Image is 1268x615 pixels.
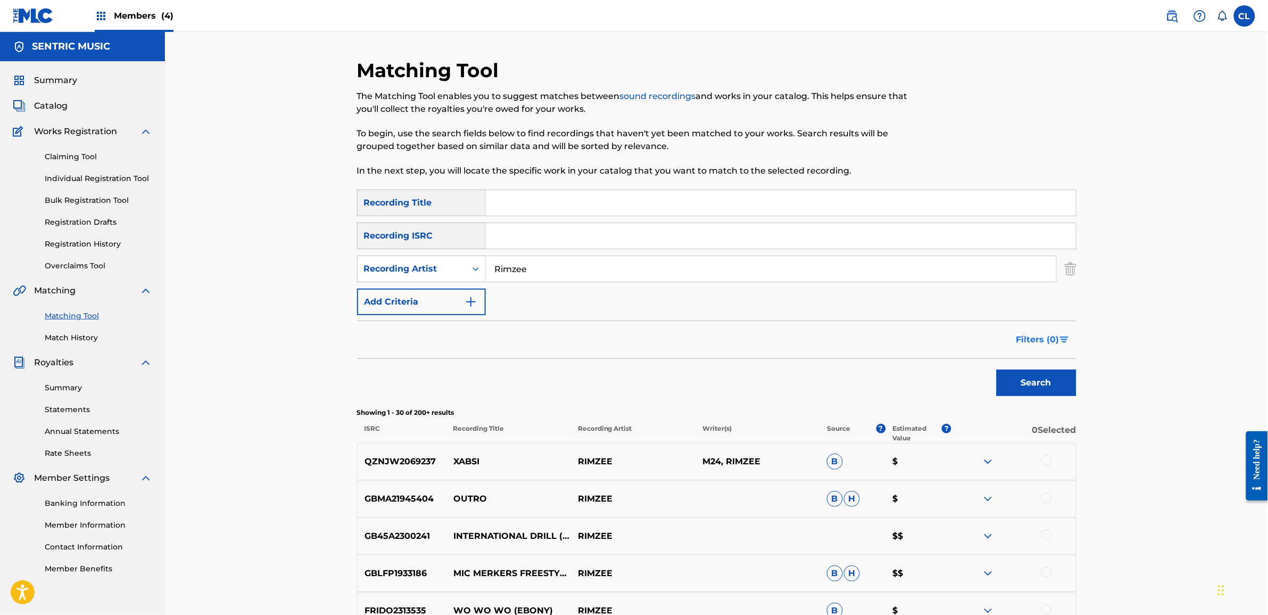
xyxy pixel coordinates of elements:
[45,239,152,250] a: Registration History
[358,567,447,580] p: GBLFP1933186
[571,424,695,443] p: Recording Artist
[982,567,994,580] img: expand
[357,190,1076,401] form: Search Form
[161,11,173,21] span: (4)
[1166,10,1179,22] img: search
[45,520,152,531] a: Member Information
[114,10,173,22] span: Members
[357,127,911,153] p: To begin, use the search fields below to find recordings that haven't yet been matched to your wo...
[982,493,994,505] img: expand
[885,455,951,468] p: $
[45,151,152,162] a: Claiming Tool
[942,424,951,433] span: ?
[1234,5,1255,27] div: User Menu
[13,284,26,297] img: Matching
[139,356,152,369] img: expand
[885,567,951,580] p: $$
[358,530,447,543] p: GB45A2300241
[695,455,820,468] p: M24, RIMZEE
[876,424,886,433] span: ?
[34,74,77,87] span: Summary
[45,260,152,272] a: Overclaims Tool
[45,195,152,206] a: Bulk Registration Tool
[446,567,571,580] p: MIC MERKERS FREESTYLE (MIXTAPE MADNESS)
[357,289,486,315] button: Add Criteria
[45,332,152,343] a: Match History
[13,74,26,87] img: Summary
[45,448,152,459] a: Rate Sheets
[34,284,76,297] span: Matching
[446,493,571,505] p: OUTRO
[32,40,110,53] h5: SENTRIC MUSIC
[571,567,695,580] p: RIMZEE
[139,472,152,485] img: expand
[1217,11,1228,21] div: Notifications
[827,424,850,443] p: Source
[1189,5,1211,27] div: Help
[1218,575,1224,606] div: Drag
[571,530,695,543] p: RIMZEE
[893,424,942,443] p: Estimated Value
[45,498,152,509] a: Banking Information
[357,424,446,443] p: ISRC
[13,100,68,112] a: CatalogCatalog
[1194,10,1206,22] img: help
[1016,333,1059,346] span: Filters ( 0 )
[571,493,695,505] p: RIMZEE
[1215,564,1268,615] iframe: Chat Widget
[357,165,911,177] p: In the next step, you will locate the specific work in your catalog that you want to match to the...
[45,217,152,228] a: Registration Drafts
[885,493,951,505] p: $
[982,455,994,468] img: expand
[34,125,117,138] span: Works Registration
[13,40,26,53] img: Accounts
[45,404,152,415] a: Statements
[45,563,152,575] a: Member Benefits
[45,542,152,553] a: Contact Information
[13,356,26,369] img: Royalties
[34,100,68,112] span: Catalog
[45,426,152,437] a: Annual Statements
[571,455,695,468] p: RIMZEE
[827,454,843,470] span: B
[1162,5,1183,27] a: Public Search
[827,565,843,581] span: B
[13,100,26,112] img: Catalog
[13,74,77,87] a: SummarySummary
[1065,256,1076,282] img: Delete Criterion
[45,310,152,322] a: Matching Tool
[446,455,571,468] p: XABSI
[45,382,152,393] a: Summary
[13,125,27,138] img: Works Registration
[446,530,571,543] p: INTERNATIONAL DRILL (BONUS TRACK)
[885,530,951,543] p: $$
[844,491,860,507] span: H
[357,59,504,83] h2: Matching Tool
[45,173,152,184] a: Individual Registration Tool
[827,491,843,507] span: B
[357,90,911,116] p: The Matching Tool enables you to suggest matches between and works in your catalog. This helps en...
[620,91,696,101] a: sound recordings
[951,424,1076,443] p: 0 Selected
[358,455,447,468] p: QZNJW2069237
[1010,326,1076,353] button: Filters (0)
[358,493,447,505] p: GBMA21945404
[982,530,994,543] img: expand
[34,472,110,485] span: Member Settings
[139,125,152,138] img: expand
[13,8,54,23] img: MLC Logo
[139,284,152,297] img: expand
[13,472,26,485] img: Member Settings
[844,565,860,581] span: H
[1238,423,1268,509] iframe: Resource Center
[357,408,1076,417] p: Showing 1 - 30 of 200+ results
[95,10,107,22] img: Top Rightsholders
[1060,337,1069,343] img: filter
[446,424,570,443] p: Recording Title
[465,296,477,308] img: 9d2ae6d4665cec9f34b9.svg
[997,370,1076,396] button: Search
[364,263,460,275] div: Recording Artist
